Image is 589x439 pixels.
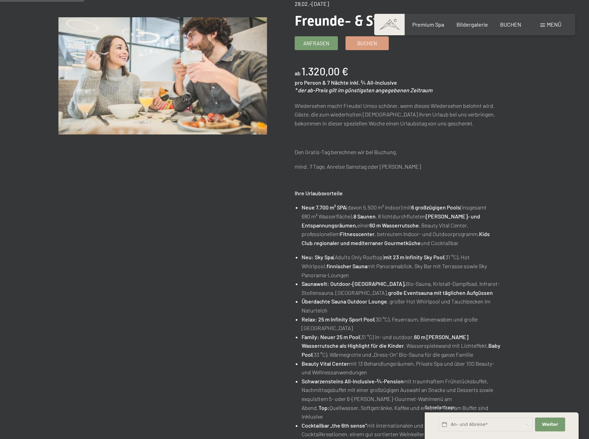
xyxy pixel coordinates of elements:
[319,404,330,411] strong: Top:
[535,418,565,432] button: Weiter
[302,360,349,367] strong: Beauty Vital Center
[302,65,348,77] b: 1.320,00 €
[295,13,482,29] span: Freunde- & Stammgästewoche
[295,70,301,76] span: ab
[302,297,503,315] li: , großer Hot Whirlpool und Tauchbecken im Naturteich
[58,17,267,134] img: Freunde- & Stammgästewoche
[302,204,346,211] strong: Neue 7.700 m² SPA
[302,253,503,279] li: (Adults Only Rooftop) (31 °C), Hot Whirlpool, mit Panoramablick, Sky Bar mit Terrasse sowie Sky P...
[302,342,500,358] strong: Baby Pool
[302,378,404,384] strong: Schwarzensteins All-Inclusive-¾-Pension
[302,203,503,247] li: (davon 5.500 m² indoor) mit (insgesamt 680 m² Wasserfläche), , 8 lichtdurchfluteten einer , Beaut...
[388,289,493,296] strong: große Eventsauna mit täglichen Aufgüssen
[295,87,432,93] em: * der ab-Preis gilt im günstigsten angegebenen Zeitraum
[350,79,397,86] span: inkl. ¾ All-Inclusive
[295,101,503,128] p: Wiedersehen macht Freude! Umso schöner, wenn dieses Wiedersehen belohnt wird. Gäste, die zum wied...
[326,263,367,269] strong: finnischer Sauna
[302,254,333,260] strong: Neu: Sky Spa
[412,21,444,28] a: Premium Spa
[384,254,444,260] strong: mit 23 m Infinity Sky Pool
[353,213,376,219] strong: 8 Saunen
[542,421,558,428] span: Weiter
[411,204,460,211] strong: 6 großzügigen Pools
[302,315,503,333] li: (30 °C), Feuerraum, Bienenwaben und große [GEOGRAPHIC_DATA]
[302,334,360,340] strong: Family: Neuer 25 m Pool
[295,190,343,196] strong: Ihre Urlaubsvorteile
[314,240,421,246] strong: regionaler und mediterraner Gourmetküche
[346,37,388,50] a: Buchen
[302,316,374,323] strong: Relax: 25 m Infinity Sport Pool
[302,377,503,421] li: mit traumhaftem Frühstücksbuffet, Nachmittagsbuffet mit einer großzügigen Auswahl an Snacks und D...
[295,0,329,7] span: 28.02.–[DATE]
[327,79,349,86] span: 7 Nächte
[425,404,455,410] span: Schnellanfrage
[302,231,490,246] strong: Kids Club
[302,359,503,377] li: mit 13 Behandlungsräumen, Private Spa und über 100 Beauty- und Wellnessanwendungen
[340,231,375,237] strong: Fitnesscenter
[547,21,561,28] span: Menü
[457,21,488,28] a: Bildergalerie
[295,148,503,157] p: Den Gratis-Tag berechnen wir bei Buchung.
[302,213,480,228] strong: [PERSON_NAME]- und Entspannungsräumen,
[295,79,326,86] span: pro Person &
[369,222,419,228] strong: 60 m Wasserrutsche
[295,162,503,171] p: mind. 7 Tage, Anreise Samstag oder [PERSON_NAME]
[295,37,338,50] a: Anfragen
[500,21,521,28] a: BUCHEN
[302,279,503,297] li: Bio-Sauna, Kristall-Dampfbad, Infrarot-Stollensauna, [GEOGRAPHIC_DATA],
[302,422,367,429] strong: Cocktailbar „the 6th sense“
[302,280,406,287] strong: Saunawelt: Outdoor-[GEOGRAPHIC_DATA],
[302,333,503,359] li: (31 °C) in- und outdoor, , Wasserspielewand mit Lichteffekt, (33 °C), Wärmegrotte und „Dress-On“ ...
[357,40,377,47] span: Buchen
[303,40,329,47] span: Anfragen
[302,298,387,305] strong: Überdachte Sauna Outdoor Lounge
